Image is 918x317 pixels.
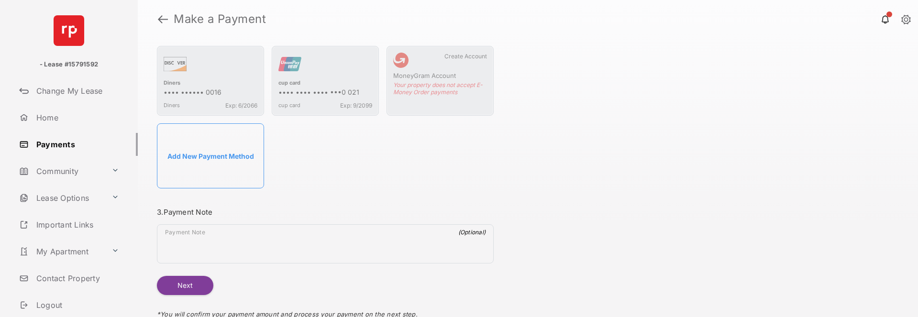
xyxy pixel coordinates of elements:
[157,46,264,116] div: Diners•••• •••••• 0016DinersExp: 6/2066
[15,267,138,290] a: Contact Property
[15,213,123,236] a: Important Links
[157,276,213,295] button: Next
[15,294,138,317] a: Logout
[272,46,379,116] div: cup card•••• •••• •••• •••0 021cup cardExp: 9/2099
[157,123,264,188] button: Add New Payment Method
[54,15,84,46] img: svg+xml;base64,PHN2ZyB4bWxucz0iaHR0cDovL3d3dy53My5vcmcvMjAwMC9zdmciIHdpZHRoPSI2NCIgaGVpZ2h0PSI2NC...
[164,102,180,109] span: Diners
[278,88,372,98] div: •••• •••• •••• •••0 021
[15,133,138,156] a: Payments
[15,106,138,129] a: Home
[164,88,257,98] div: •••• •••••• 0016
[164,79,257,88] div: Diners
[174,13,266,25] strong: Make a Payment
[225,102,257,109] span: Exp: 6/2066
[40,60,98,69] p: - Lease #15791592
[278,79,372,88] div: cup card
[15,79,138,102] a: Change My Lease
[340,102,372,109] span: Exp: 9/2099
[15,240,108,263] a: My Apartment
[15,186,108,209] a: Lease Options
[15,160,108,183] a: Community
[278,102,300,109] span: cup card
[157,208,494,217] h3: 3. Payment Note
